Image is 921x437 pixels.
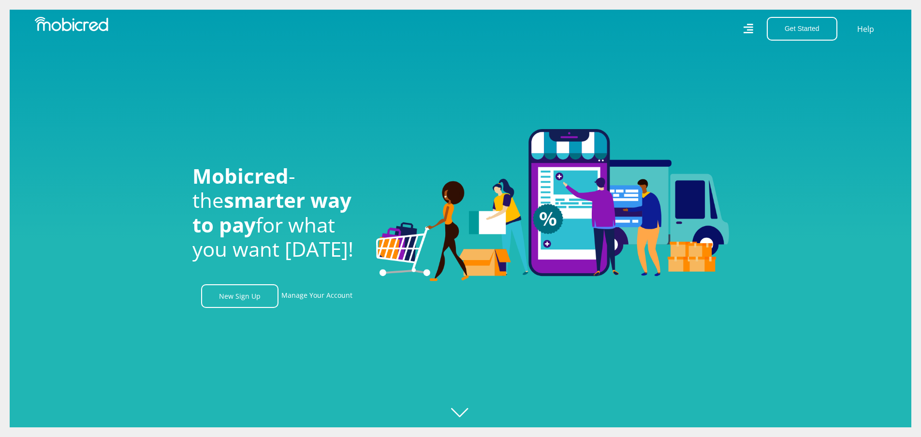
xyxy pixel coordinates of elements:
[192,186,351,238] span: smarter way to pay
[857,23,875,35] a: Help
[192,164,362,262] h1: - the for what you want [DATE]!
[35,17,108,31] img: Mobicred
[376,129,729,282] img: Welcome to Mobicred
[281,284,352,308] a: Manage Your Account
[767,17,837,41] button: Get Started
[201,284,278,308] a: New Sign Up
[192,162,289,189] span: Mobicred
